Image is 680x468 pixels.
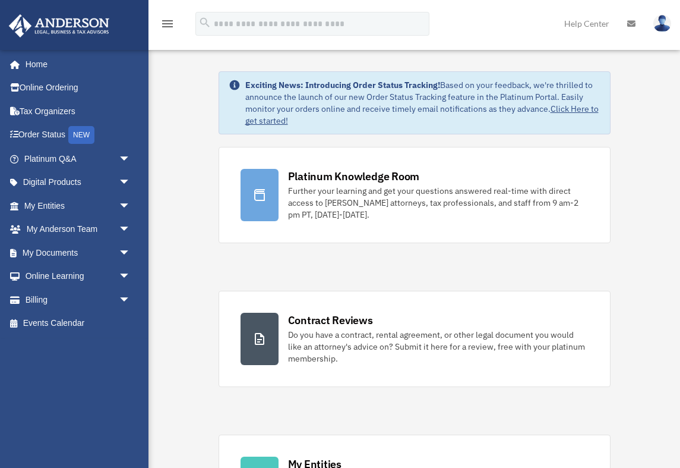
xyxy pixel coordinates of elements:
span: arrow_drop_down [119,171,143,195]
a: Events Calendar [8,312,148,335]
i: menu [160,17,175,31]
span: arrow_drop_down [119,147,143,171]
a: Home [8,52,143,76]
a: Online Learningarrow_drop_down [8,265,148,288]
div: Platinum Knowledge Room [288,169,420,184]
a: Platinum Knowledge Room Further your learning and get your questions answered real-time with dire... [219,147,611,243]
div: Do you have a contract, rental agreement, or other legal document you would like an attorney's ad... [288,329,589,365]
a: My Entitiesarrow_drop_down [8,194,148,218]
span: arrow_drop_down [119,218,143,242]
span: arrow_drop_down [119,288,143,312]
div: Further your learning and get your questions answered real-time with direct access to [PERSON_NAM... [288,185,589,221]
a: Platinum Q&Aarrow_drop_down [8,147,148,171]
img: Anderson Advisors Platinum Portal [5,14,113,37]
span: arrow_drop_down [119,241,143,265]
a: My Anderson Teamarrow_drop_down [8,218,148,241]
a: Billingarrow_drop_down [8,288,148,312]
img: User Pic [653,15,671,32]
strong: Exciting News: Introducing Order Status Tracking! [245,80,440,90]
a: Contract Reviews Do you have a contract, rental agreement, or other legal document you would like... [219,291,611,387]
div: Based on your feedback, we're thrilled to announce the launch of our new Order Status Tracking fe... [245,79,600,127]
span: arrow_drop_down [119,265,143,289]
a: menu [160,21,175,31]
a: Digital Productsarrow_drop_down [8,171,148,194]
a: Tax Organizers [8,99,148,123]
div: Contract Reviews [288,313,373,328]
a: Online Ordering [8,76,148,100]
i: search [198,16,211,29]
a: My Documentsarrow_drop_down [8,241,148,265]
a: Order StatusNEW [8,123,148,147]
div: NEW [68,126,94,144]
span: arrow_drop_down [119,194,143,218]
a: Click Here to get started! [245,103,599,126]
